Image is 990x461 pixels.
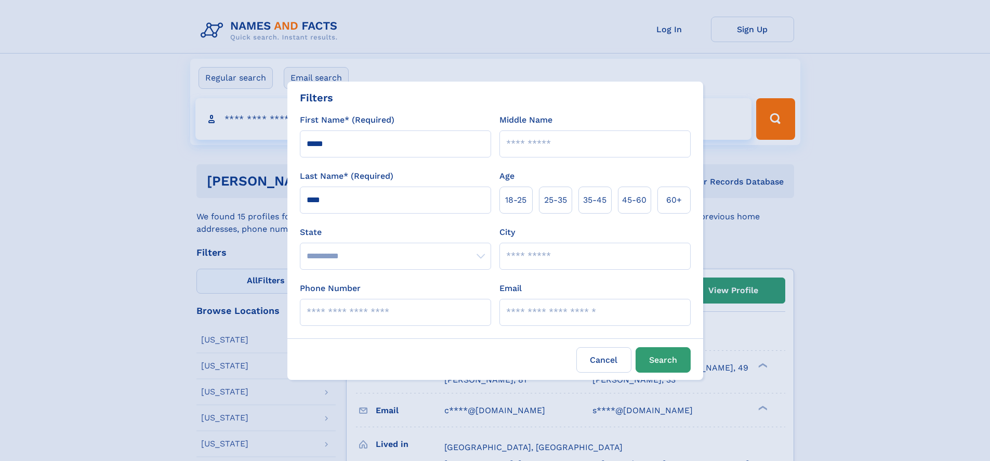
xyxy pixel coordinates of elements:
[505,194,526,206] span: 18‑25
[300,282,361,295] label: Phone Number
[666,194,682,206] span: 60+
[499,226,515,239] label: City
[544,194,567,206] span: 25‑35
[499,282,522,295] label: Email
[300,226,491,239] label: State
[622,194,646,206] span: 45‑60
[300,170,393,182] label: Last Name* (Required)
[499,170,514,182] label: Age
[499,114,552,126] label: Middle Name
[576,347,631,373] label: Cancel
[583,194,606,206] span: 35‑45
[300,90,333,106] div: Filters
[636,347,691,373] button: Search
[300,114,394,126] label: First Name* (Required)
